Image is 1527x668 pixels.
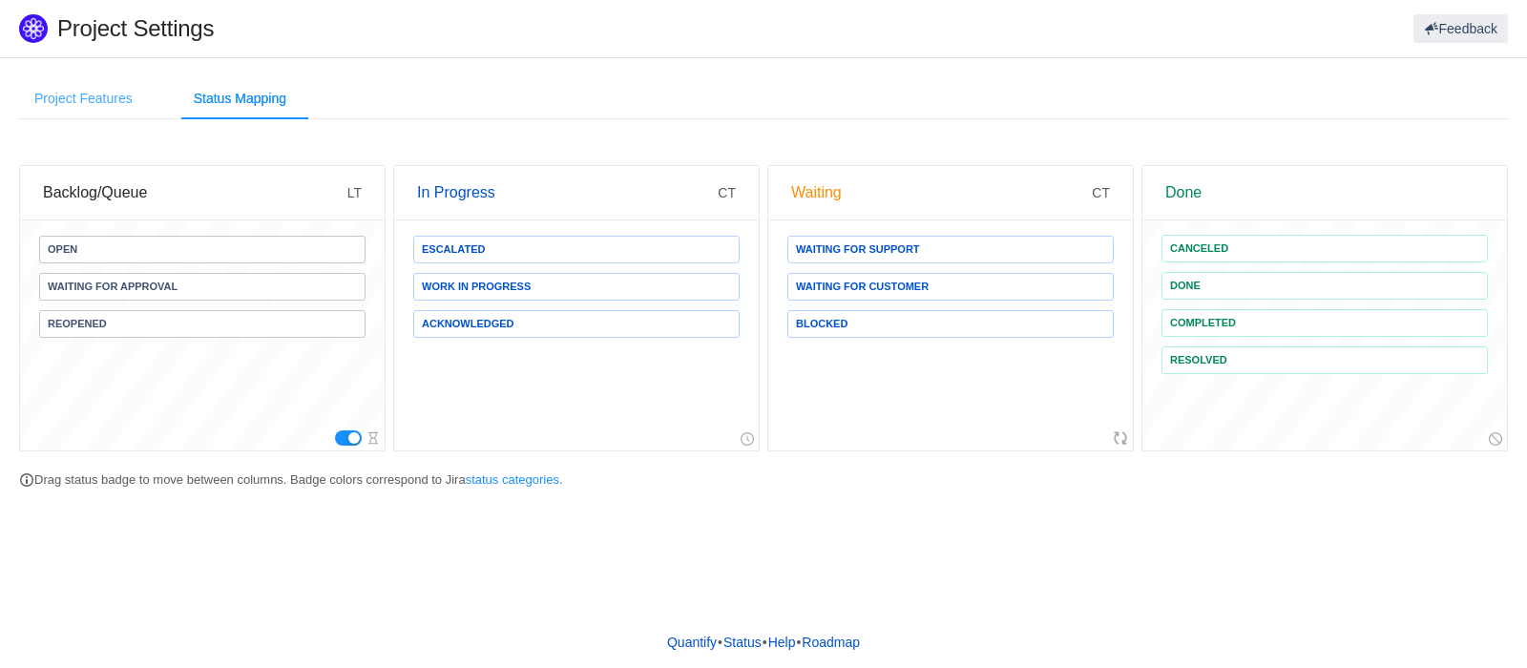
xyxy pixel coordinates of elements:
span: CT [1092,185,1110,200]
div: Done [1165,166,1484,219]
span: Waiting for customer [796,282,929,292]
span: Done [1170,281,1201,291]
h1: Project Settings [57,14,914,43]
p: Drag status badge to move between columns. Badge colors correspond to Jira . [19,470,1508,490]
span: Completed [1170,318,1236,328]
button: Feedback [1413,14,1508,43]
a: Status [722,628,763,657]
span: • [763,635,767,650]
div: Project Features [19,77,148,120]
span: LT [347,185,362,200]
img: Quantify [19,14,48,43]
div: Backlog/Queue [43,166,347,219]
div: Status Mapping [178,77,302,120]
span: Resolved [1170,355,1227,365]
span: Reopened [48,319,107,329]
span: • [796,635,801,650]
a: status categories [466,472,559,487]
span: Blocked [796,319,847,329]
i: icon: hourglass [366,431,380,445]
span: CT [718,185,736,200]
span: Acknowledged [422,319,514,329]
span: • [718,635,722,650]
a: Roadmap [801,628,861,657]
a: Quantify [666,628,718,657]
span: Waiting for approval [48,282,178,292]
a: Help [767,628,797,657]
span: Open [48,244,77,255]
span: Work in progress [422,282,531,292]
div: In Progress [417,166,718,219]
div: Waiting [791,166,1092,219]
span: Canceled [1170,243,1228,254]
span: Waiting for support [796,244,920,255]
span: Escalated [422,244,485,255]
i: icon: stop [1489,432,1502,446]
i: icon: clock-circle [741,432,754,446]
